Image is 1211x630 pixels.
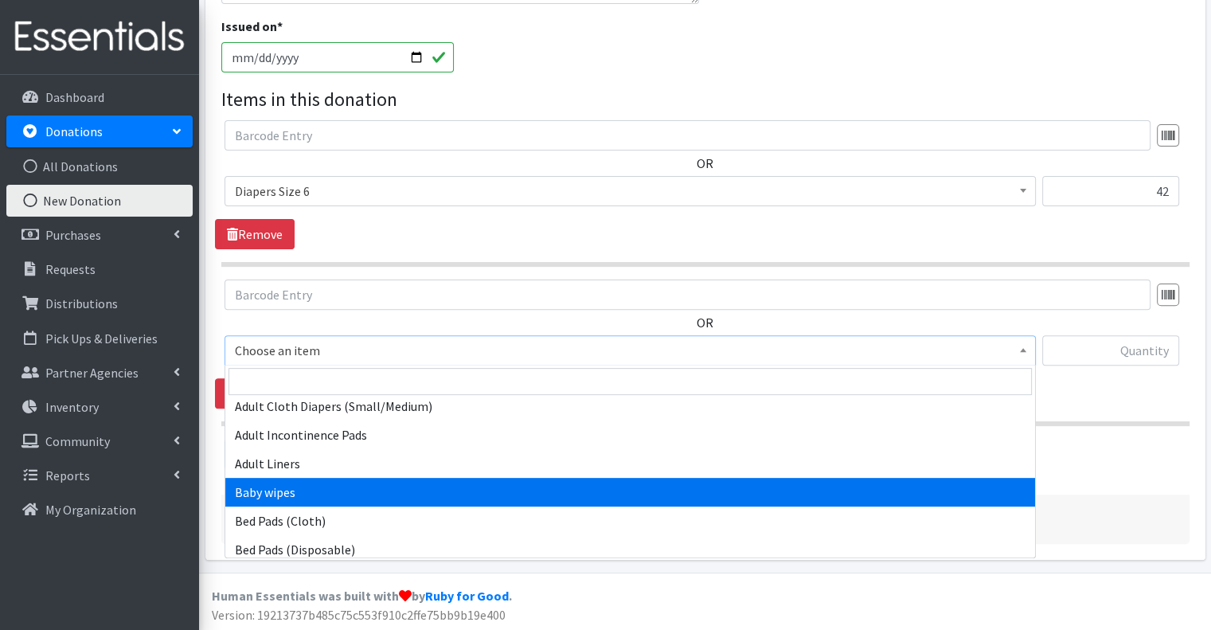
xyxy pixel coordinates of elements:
[225,449,1035,478] li: Adult Liners
[221,17,283,36] label: Issued on
[45,227,101,243] p: Purchases
[6,323,193,354] a: Pick Ups & Deliveries
[6,10,193,64] img: HumanEssentials
[212,588,512,604] strong: Human Essentials was built with by .
[225,507,1035,535] li: Bed Pads (Cloth)
[45,123,103,139] p: Donations
[45,502,136,518] p: My Organization
[225,120,1150,151] input: Barcode Entry
[697,154,713,173] label: OR
[225,280,1150,310] input: Barcode Entry
[6,253,193,285] a: Requests
[225,335,1036,366] span: Choose an item
[225,478,1035,507] li: Baby wipes
[45,365,139,381] p: Partner Agencies
[6,425,193,457] a: Community
[235,339,1025,362] span: Choose an item
[6,151,193,182] a: All Donations
[212,607,506,623] span: Version: 19213737b485c75c553f910c2ffe75bb9b19e400
[45,295,118,311] p: Distributions
[45,89,104,105] p: Dashboard
[697,313,713,332] label: OR
[6,391,193,423] a: Inventory
[225,421,1035,449] li: Adult Incontinence Pads
[6,115,193,147] a: Donations
[225,392,1035,421] li: Adult Cloth Diapers (Small/Medium)
[215,219,295,249] a: Remove
[6,494,193,526] a: My Organization
[45,399,99,415] p: Inventory
[225,176,1036,206] span: Diapers Size 6
[425,588,509,604] a: Ruby for Good
[45,468,90,483] p: Reports
[6,219,193,251] a: Purchases
[6,185,193,217] a: New Donation
[6,81,193,113] a: Dashboard
[6,357,193,389] a: Partner Agencies
[1042,176,1179,206] input: Quantity
[45,331,158,346] p: Pick Ups & Deliveries
[6,288,193,319] a: Distributions
[277,18,283,34] abbr: required
[235,180,1025,202] span: Diapers Size 6
[6,460,193,491] a: Reports
[215,378,295,409] a: Remove
[221,85,1190,114] legend: Items in this donation
[1042,335,1179,366] input: Quantity
[45,261,96,277] p: Requests
[45,433,110,449] p: Community
[225,535,1035,564] li: Bed Pads (Disposable)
